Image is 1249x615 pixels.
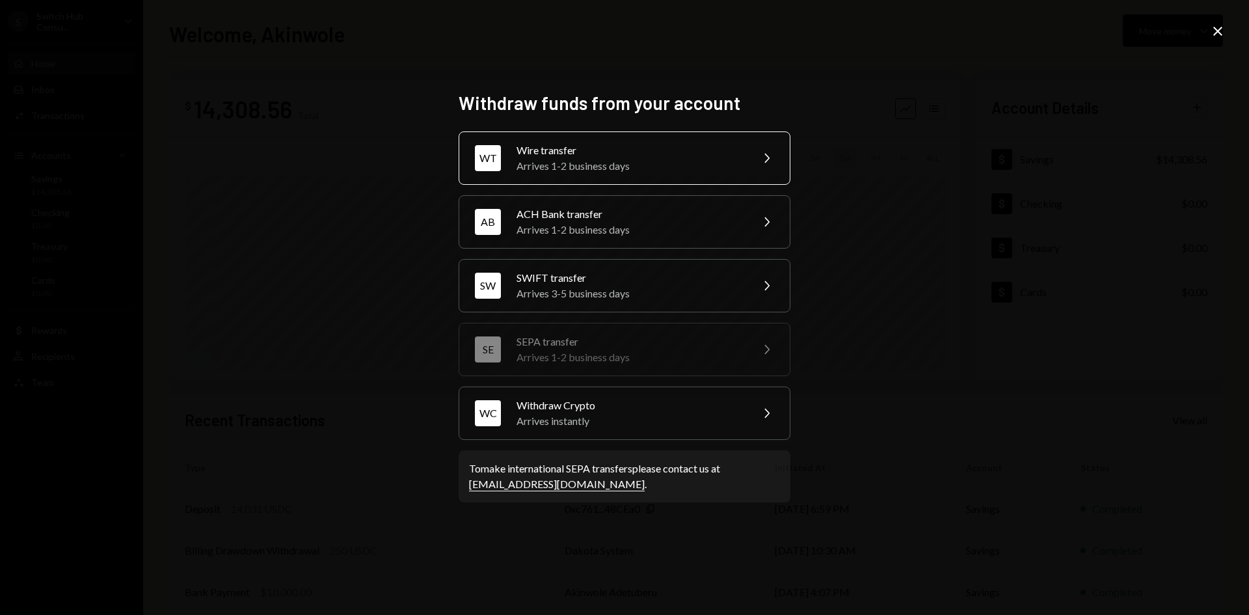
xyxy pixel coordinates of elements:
div: Arrives 3-5 business days [517,286,743,301]
div: To make international SEPA transfers please contact us at . [469,461,780,492]
div: SWIFT transfer [517,270,743,286]
div: SW [475,273,501,299]
div: ACH Bank transfer [517,206,743,222]
div: Withdraw Crypto [517,398,743,413]
div: SEPA transfer [517,334,743,349]
div: AB [475,209,501,235]
div: SE [475,336,501,362]
div: Arrives 1-2 business days [517,222,743,238]
button: ABACH Bank transferArrives 1-2 business days [459,195,790,249]
div: Arrives 1-2 business days [517,349,743,365]
div: Arrives instantly [517,413,743,429]
button: SWSWIFT transferArrives 3-5 business days [459,259,790,312]
button: WCWithdraw CryptoArrives instantly [459,387,790,440]
div: WC [475,400,501,426]
div: Arrives 1-2 business days [517,158,743,174]
div: WT [475,145,501,171]
a: [EMAIL_ADDRESS][DOMAIN_NAME] [469,478,645,491]
button: SESEPA transferArrives 1-2 business days [459,323,790,376]
h2: Withdraw funds from your account [459,90,790,116]
div: Wire transfer [517,143,743,158]
button: WTWire transferArrives 1-2 business days [459,131,790,185]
